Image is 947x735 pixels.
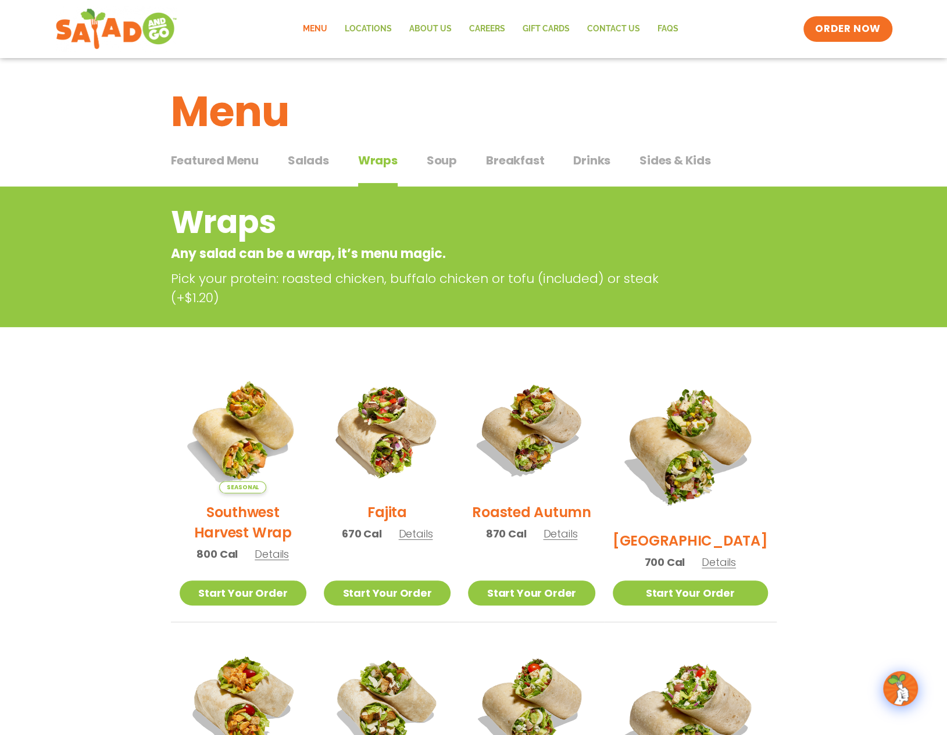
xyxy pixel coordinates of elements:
a: ORDER NOW [803,16,892,42]
span: 800 Cal [196,546,238,562]
h2: Wraps [171,199,683,246]
span: 700 Cal [644,554,685,570]
img: Product photo for Roasted Autumn Wrap [468,367,595,493]
a: Menu [294,16,336,42]
a: Contact Us [578,16,649,42]
span: ORDER NOW [815,22,880,36]
span: Sides & Kids [639,152,711,169]
span: 670 Cal [342,526,382,542]
span: Drinks [573,152,610,169]
span: Details [255,547,289,561]
span: Wraps [358,152,398,169]
span: Featured Menu [171,152,259,169]
span: Salads [288,152,329,169]
a: Locations [336,16,401,42]
a: GIFT CARDS [514,16,578,42]
span: Seasonal [219,481,266,493]
span: 870 Cal [486,526,527,542]
h1: Menu [171,80,777,143]
span: Soup [427,152,457,169]
p: Any salad can be a wrap, it’s menu magic. [171,244,683,263]
p: Pick your protein: roasted chicken, buffalo chicken or tofu (included) or steak (+$1.20) [171,269,688,307]
h2: Southwest Harvest Wrap [180,502,306,543]
span: Details [543,526,577,541]
div: Tabbed content [171,148,777,187]
h2: Roasted Autumn [472,502,591,522]
img: Product photo for Southwest Harvest Wrap [180,367,306,493]
span: Details [702,555,736,569]
a: Careers [460,16,514,42]
a: Start Your Order [180,580,306,605]
a: Start Your Order [468,580,595,605]
span: Breakfast [486,152,544,169]
a: Start Your Order [613,580,768,605]
a: Start Your Order [324,580,451,605]
h2: Fajita [367,502,407,522]
img: wpChatIcon [884,672,917,705]
a: About Us [401,16,460,42]
nav: Menu [294,16,687,42]
a: FAQs [649,16,687,42]
img: new-SAG-logo-768×292 [55,6,178,52]
h2: [GEOGRAPHIC_DATA] [613,530,768,551]
img: Product photo for BBQ Ranch Wrap [613,367,768,522]
span: Details [399,526,433,541]
img: Product photo for Fajita Wrap [324,367,451,493]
